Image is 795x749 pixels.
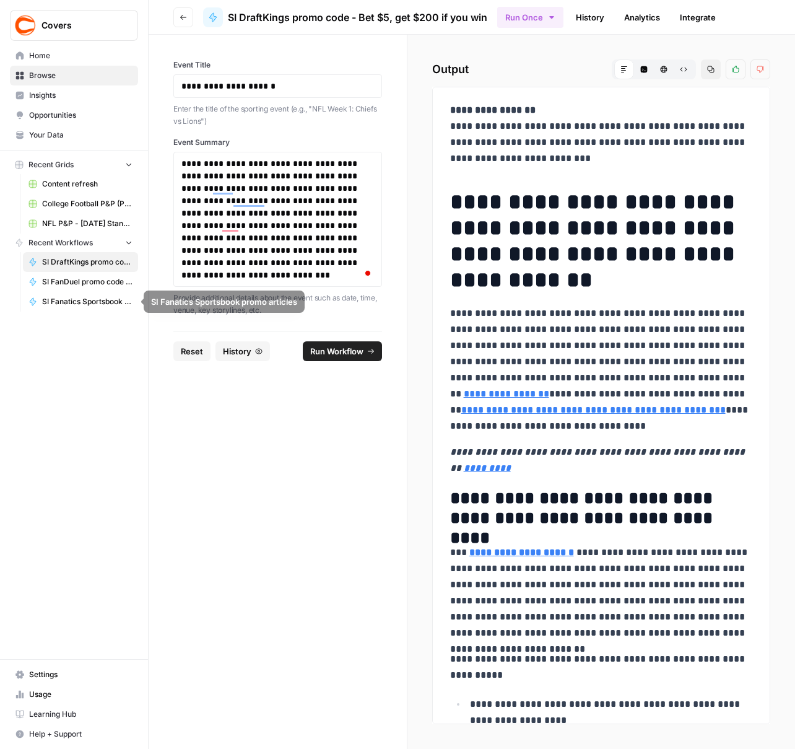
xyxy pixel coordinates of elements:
[173,59,382,71] label: Event Title
[432,59,770,79] h2: Output
[10,685,138,704] a: Usage
[29,729,132,740] span: Help + Support
[10,665,138,685] a: Settings
[10,10,138,41] button: Workspace: Covers
[173,137,382,148] label: Event Summary
[23,194,138,214] a: College Football P&P (Production) Grid (1)
[29,110,132,121] span: Opportunities
[29,129,132,141] span: Your Data
[23,214,138,234] a: NFL P&P - [DATE] Standard (Production) Grid
[41,19,116,32] span: Covers
[28,237,93,248] span: Recent Workflows
[42,276,132,287] span: SI FanDuel promo code articles
[568,7,612,27] a: History
[203,7,487,27] a: SI DraftKings promo code - Bet $5, get $200 if you win
[617,7,667,27] a: Analytics
[23,292,138,312] a: SI Fanatics Sportsbook promo articles
[10,66,138,85] a: Browse
[28,159,74,170] span: Recent Grids
[42,178,132,190] span: Content refresh
[42,256,132,268] span: SI DraftKings promo code - Bet $5, get $200 if you win
[10,125,138,145] a: Your Data
[310,345,363,357] span: Run Workflow
[10,234,138,252] button: Recent Workflows
[29,70,132,81] span: Browse
[215,341,270,361] button: History
[672,7,723,27] a: Integrate
[23,174,138,194] a: Content refresh
[10,105,138,125] a: Opportunities
[10,155,138,174] button: Recent Grids
[303,341,382,361] button: Run Workflow
[10,704,138,724] a: Learning Hub
[42,218,132,229] span: NFL P&P - [DATE] Standard (Production) Grid
[29,689,132,700] span: Usage
[497,7,563,28] button: Run Once
[10,724,138,744] button: Help + Support
[173,292,382,316] p: Provide additional details about the event such as date, time, venue, key storylines, etc.
[173,103,382,127] p: Enter the title of the sporting event (e.g., "NFL Week 1: Chiefs vs Lions")
[23,272,138,292] a: SI FanDuel promo code articles
[10,85,138,105] a: Insights
[14,14,37,37] img: Covers Logo
[223,345,251,357] span: History
[29,50,132,61] span: Home
[181,345,203,357] span: Reset
[23,252,138,272] a: SI DraftKings promo code - Bet $5, get $200 if you win
[42,198,132,209] span: College Football P&P (Production) Grid (1)
[29,669,132,680] span: Settings
[29,90,132,101] span: Insights
[10,46,138,66] a: Home
[173,341,211,361] button: Reset
[29,709,132,720] span: Learning Hub
[42,296,132,307] span: SI Fanatics Sportsbook promo articles
[181,157,374,281] div: To enrich screen reader interactions, please activate Accessibility in Grammarly extension settings
[228,10,487,25] span: SI DraftKings promo code - Bet $5, get $200 if you win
